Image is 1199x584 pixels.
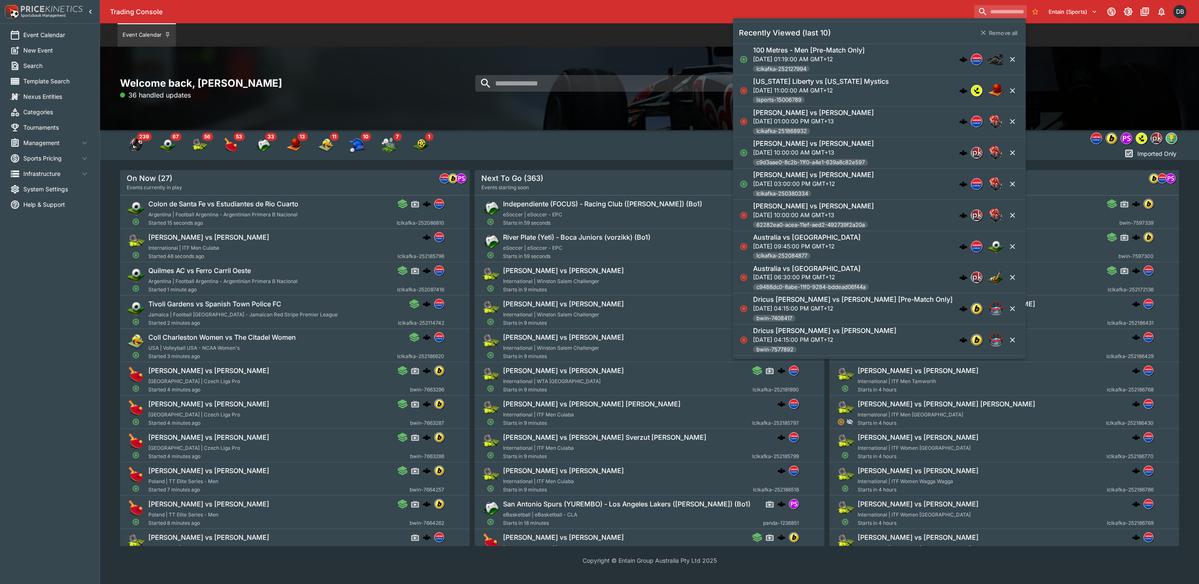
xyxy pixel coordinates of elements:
[159,137,176,153] img: soccer
[1149,173,1159,183] div: bwin
[777,466,786,475] img: logo-cerberus.svg
[836,499,854,517] img: tennis.png
[1144,299,1153,308] img: lclkafka.png
[456,173,466,183] div: pandascore
[777,533,786,541] img: logo-cerberus.svg
[120,90,191,100] p: 36 handled updates
[959,55,968,63] img: logo-cerberus.svg
[1106,133,1117,144] img: bwin.png
[503,300,624,308] h6: [PERSON_NAME] vs [PERSON_NAME]
[1137,4,1152,19] button: Documentation
[789,533,798,542] img: bwin.png
[959,149,968,157] img: logo-cerberus.svg
[1132,500,1140,508] img: logo-cerberus.svg
[297,133,308,141] span: 13
[110,8,971,16] div: Trading Console
[435,266,444,275] img: lclkafka.png
[753,170,874,179] h6: [PERSON_NAME] vs [PERSON_NAME]
[481,299,500,317] img: tennis.png
[959,305,968,313] img: logo-cerberus.svg
[1149,174,1159,183] img: bwin.png
[410,519,444,527] span: bwin-7664262
[777,500,786,508] img: logo-cerberus.svg
[1144,333,1153,342] img: lclkafka.png
[753,179,874,188] p: [DATE] 03:00:00 PM GMT+12
[481,232,500,251] img: esports.png
[1091,133,1102,144] img: lclkafka.png
[753,46,865,55] h6: 100 Metres - Men [Pre-Match Only]
[1108,286,1154,294] span: lclkafka-252172136
[959,242,968,251] img: logo-cerberus.svg
[1144,199,1153,208] img: bwin.png
[777,433,786,441] img: logo-cerberus.svg
[23,169,80,178] span: Infrastructure
[398,319,444,327] span: lclkafka-252114742
[971,85,982,96] img: lsports.jpeg
[753,54,865,63] p: [DATE] 01:19:00 AM GMT+12
[503,200,702,208] h6: Independiente (FOCUS) - Racing Club ([PERSON_NAME]) (Bo1)
[1132,533,1140,541] img: logo-cerberus.svg
[753,210,874,219] p: [DATE] 10:00:00 AM GMT+13
[286,137,303,153] div: Basketball
[836,399,854,417] img: tennis.png
[23,123,90,132] span: Tournaments
[789,433,798,442] img: lclkafka.png
[789,366,798,375] img: lclkafka.png
[740,118,748,126] svg: Closed
[435,233,444,242] img: lclkafka.png
[21,6,83,12] img: PriceKinetics
[425,133,433,141] span: 1
[971,303,982,314] img: bwin.png
[410,419,444,427] span: bwin-7663287
[481,399,500,417] img: tennis.png
[120,77,470,90] h2: Welcome back, [PERSON_NAME]
[763,519,799,527] span: panda-1236851
[481,173,543,183] h5: Next To Go (363)
[481,432,500,451] img: tennis.png
[423,500,431,508] img: logo-cerberus.svg
[413,137,429,153] div: Futsal
[1144,466,1153,475] img: lclkafka.png
[753,189,811,198] span: lclkafka-250380334
[318,137,334,153] img: volleyball
[777,366,786,375] img: logo-cerberus.svg
[739,28,831,38] h5: Recently Viewed (last 10)
[1144,499,1153,509] img: lclkafka.png
[423,333,431,341] img: logo-cerberus.svg
[1106,133,1117,144] div: bwin
[397,286,444,294] span: lclkafka-252087416
[1151,133,1162,144] div: pricekinetics
[858,300,1035,308] h6: [PERSON_NAME] [PERSON_NAME] vs [PERSON_NAME]
[753,77,889,85] h6: [US_STATE] Liberty vs [US_STATE] Mystics
[1106,352,1154,361] span: lclkafka-252186429
[1136,133,1147,144] img: lsports.jpeg
[423,300,431,308] img: logo-cerberus.svg
[1173,5,1186,18] div: Daniel Beswick
[988,332,1004,348] img: mma.png
[1132,333,1140,341] img: logo-cerberus.svg
[410,486,444,494] span: bwin-7664257
[127,232,145,251] img: tennis.png
[23,154,80,163] span: Sports Pricing
[503,333,624,342] h6: [PERSON_NAME] vs [PERSON_NAME]
[971,209,983,221] div: pricekinetics
[1121,133,1132,144] img: pandascore.png
[789,499,798,509] img: pandascore.png
[1166,133,1177,144] div: outrights
[1029,5,1042,18] button: No Bookmarks
[503,466,624,475] h6: [PERSON_NAME] vs [PERSON_NAME]
[1089,130,1179,147] div: Event type filters
[1144,266,1153,275] img: lclkafka.png
[481,499,500,517] img: esports.png
[836,466,854,484] img: tennis.png
[23,77,90,85] span: Template Search
[481,532,500,551] img: table_tennis.png
[448,173,458,183] div: bwin
[1132,466,1140,475] img: logo-cerberus.svg
[23,92,90,101] span: Nexus Entities
[753,65,810,73] span: lclkafka-252127994
[1144,366,1153,375] img: lclkafka.png
[286,137,303,153] img: basketball
[1151,133,1162,144] img: pricekinetics.png
[127,199,145,217] img: soccer.png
